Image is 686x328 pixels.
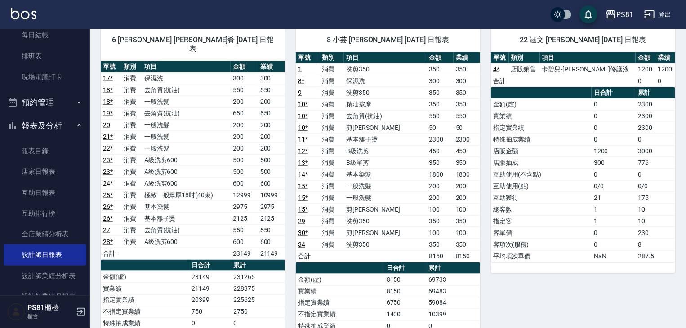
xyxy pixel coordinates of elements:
[427,204,454,215] td: 100
[320,110,344,122] td: 消費
[592,122,636,133] td: 0
[296,297,384,309] td: 指定實業績
[231,96,258,107] td: 200
[344,133,427,145] td: 基本離子燙
[491,227,592,239] td: 客單價
[320,52,344,64] th: 類別
[636,168,675,180] td: 0
[231,224,258,236] td: 550
[592,98,636,110] td: 0
[189,306,231,318] td: 750
[11,8,36,19] img: Logo
[384,285,426,297] td: 8150
[27,312,73,320] p: 櫃台
[4,161,86,182] a: 店家日報表
[344,192,427,204] td: 一般洗髮
[592,168,636,180] td: 0
[454,204,480,215] td: 100
[454,133,480,145] td: 2300
[121,236,142,248] td: 消費
[655,63,675,75] td: 1200
[454,168,480,180] td: 1800
[142,224,231,236] td: 去角質(抗油)
[231,61,258,73] th: 金額
[454,239,480,250] td: 350
[454,215,480,227] td: 350
[636,157,675,168] td: 776
[636,122,675,133] td: 2300
[454,87,480,98] td: 350
[189,271,231,283] td: 23149
[231,306,285,318] td: 2750
[616,9,633,20] div: PS81
[509,63,540,75] td: 店販銷售
[344,98,427,110] td: 精油按摩
[592,133,636,145] td: 0
[491,52,675,87] table: a dense table
[7,303,25,321] img: Person
[636,192,675,204] td: 175
[454,63,480,75] td: 350
[142,61,231,73] th: 項目
[231,201,258,213] td: 2975
[142,166,231,177] td: A級洗剪600
[320,215,344,227] td: 消費
[296,274,384,285] td: 金額(虛)
[121,107,142,119] td: 消費
[320,75,344,87] td: 消費
[344,52,427,64] th: 項目
[454,98,480,110] td: 350
[142,189,231,201] td: 極致一般爆厚18吋(40束)
[540,52,636,64] th: 項目
[4,182,86,203] a: 互助日報表
[142,72,231,84] td: 保濕洗
[636,98,675,110] td: 2300
[636,75,655,87] td: 0
[636,63,655,75] td: 1200
[344,227,427,239] td: 剪[PERSON_NAME]
[344,204,427,215] td: 剪[PERSON_NAME]
[427,192,454,204] td: 200
[384,274,426,285] td: 8150
[454,145,480,157] td: 450
[636,133,675,145] td: 0
[231,271,285,283] td: 231265
[103,226,110,234] a: 27
[189,283,231,294] td: 21149
[296,309,384,320] td: 不指定實業績
[296,52,320,64] th: 單號
[258,107,285,119] td: 650
[384,297,426,309] td: 6750
[427,75,454,87] td: 300
[121,177,142,189] td: 消費
[296,52,480,262] table: a dense table
[4,46,86,66] a: 排班表
[636,227,675,239] td: 230
[258,213,285,224] td: 2125
[121,154,142,166] td: 消費
[427,227,454,239] td: 100
[426,285,480,297] td: 69483
[258,131,285,142] td: 200
[427,122,454,133] td: 50
[427,215,454,227] td: 350
[320,168,344,180] td: 消費
[111,35,274,53] span: 6 [PERSON_NAME] [PERSON_NAME]肴 [DATE] 日報表
[344,110,427,122] td: 去角質(抗油)
[258,236,285,248] td: 600
[231,142,258,154] td: 200
[320,87,344,98] td: 消費
[101,61,285,260] table: a dense table
[592,239,636,250] td: 0
[491,192,592,204] td: 互助獲得
[579,5,597,23] button: save
[454,75,480,87] td: 300
[491,168,592,180] td: 互助使用(不含點)
[426,297,480,309] td: 59084
[427,110,454,122] td: 550
[101,294,189,306] td: 指定實業績
[121,119,142,131] td: 消費
[320,157,344,168] td: 消費
[320,122,344,133] td: 消費
[344,215,427,227] td: 洗剪350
